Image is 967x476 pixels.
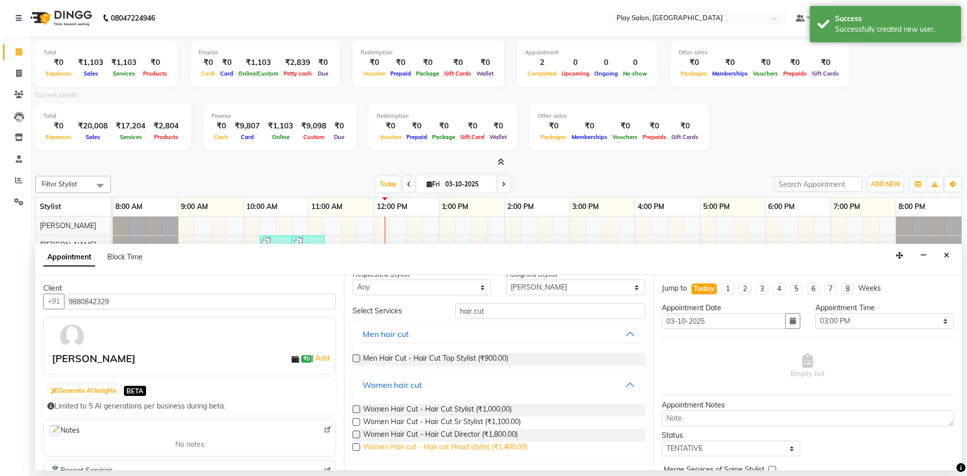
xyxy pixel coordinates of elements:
[525,48,650,57] div: Appointment
[404,133,430,141] span: Prepaid
[430,133,458,141] span: Package
[442,177,493,192] input: 2025-10-03
[47,401,332,412] div: Limited to 5 AI generations per business during beta.
[315,70,331,77] span: Due
[841,283,854,295] li: 8
[835,24,953,35] div: Successfully created new user.
[40,240,96,249] span: [PERSON_NAME]
[264,120,297,132] div: ₹1,103
[244,199,280,214] a: 10:00 AM
[538,120,569,132] div: ₹0
[721,283,734,295] li: 1
[218,70,236,77] span: Card
[43,112,183,120] div: Total
[640,133,669,141] span: Prepaids
[710,57,750,69] div: ₹0
[314,352,331,364] a: Add
[83,133,103,141] span: Sales
[755,283,769,295] li: 3
[815,303,954,313] div: Appointment Time
[236,70,281,77] span: Online/Custom
[662,400,954,411] div: Appointment Notes
[43,283,336,294] div: Client
[669,120,701,132] div: ₹0
[774,176,862,192] input: Search Appointment
[113,199,145,214] a: 8:00 AM
[505,199,536,214] a: 2:00 PM
[150,120,183,132] div: ₹2,804
[807,283,820,295] li: 6
[809,70,842,77] span: Gift Cards
[43,70,74,77] span: Expenses
[111,4,155,32] b: 08047224946
[858,283,881,294] div: Weeks
[43,120,74,132] div: ₹0
[525,57,559,69] div: 2
[538,112,701,120] div: Other sales
[48,424,80,437] span: Notes
[141,70,170,77] span: Products
[198,70,218,77] span: Cash
[363,328,409,340] div: Men hair cut
[43,57,74,69] div: ₹0
[124,386,146,395] span: BETA
[43,248,95,266] span: Appointment
[871,180,901,188] span: ADD NEW
[781,57,809,69] div: ₹0
[678,70,710,77] span: Packages
[458,133,487,141] span: Gift Card
[458,120,487,132] div: ₹0
[301,133,327,141] span: Custom
[361,70,388,77] span: Voucher
[52,351,135,366] div: [PERSON_NAME]
[43,133,74,141] span: Expenses
[361,57,388,69] div: ₹0
[592,70,620,77] span: Ongoing
[361,48,496,57] div: Redemption
[48,384,119,398] button: Generate AI Insights
[487,120,509,132] div: ₹0
[374,199,410,214] a: 12:00 PM
[269,133,292,141] span: Online
[301,355,312,363] span: ₹0
[297,120,330,132] div: ₹9,098
[175,439,204,450] span: No notes
[474,57,496,69] div: ₹0
[377,120,404,132] div: ₹0
[43,48,170,57] div: Total
[662,303,800,313] div: Appointment Date
[212,120,231,132] div: ₹0
[939,248,954,263] button: Close
[110,70,137,77] span: Services
[42,180,77,188] span: Filter Stylist
[610,133,640,141] span: Vouchers
[363,417,521,429] span: Women Hair Cut - Hair Cut Sr Stylist (₹1,100.00)
[107,252,143,261] span: Block Time
[662,313,786,329] input: yyyy-mm-dd
[388,70,413,77] span: Prepaid
[218,57,236,69] div: ₹0
[569,120,610,132] div: ₹0
[345,306,447,316] div: Select Services
[117,133,145,141] span: Services
[678,48,842,57] div: Other sales
[831,199,863,214] a: 7:00 PM
[40,221,96,230] span: [PERSON_NAME]
[525,70,559,77] span: Completed
[559,70,592,77] span: Upcoming
[430,120,458,132] div: ₹0
[141,57,170,69] div: ₹0
[766,199,797,214] a: 6:00 PM
[64,294,336,309] input: Search by Name/Mobile/Email/Code
[212,133,231,141] span: Cash
[236,57,281,69] div: ₹1,103
[569,133,610,141] span: Memberships
[694,284,715,294] div: Today
[662,283,687,294] div: Jump to
[363,353,508,366] span: Men Hair Cut - Hair Cut Top Stylist (₹900.00)
[835,14,953,24] div: Success
[363,404,512,417] span: Women Hair Cut - Hair Cut Stylist (₹1,000.00)
[710,70,750,77] span: Memberships
[112,120,150,132] div: ₹17,204
[43,294,64,309] button: +91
